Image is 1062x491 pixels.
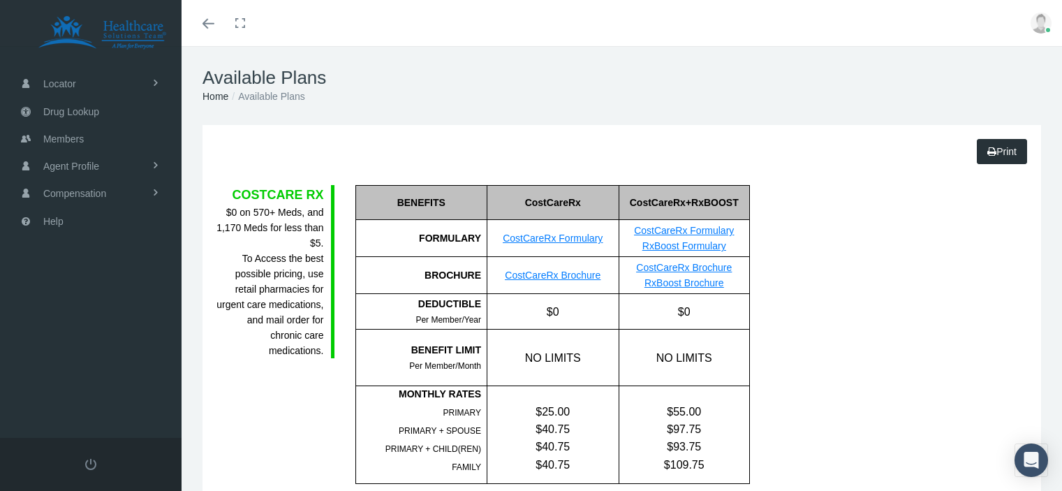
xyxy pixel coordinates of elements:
span: Help [43,208,64,235]
span: Per Member/Year [415,315,481,325]
div: COSTCARE RX [216,185,324,205]
span: Compensation [43,180,106,207]
div: $40.75 [487,438,619,455]
div: $93.75 [619,438,750,455]
div: $109.75 [619,456,750,474]
a: Print [977,139,1027,164]
div: NO LIMITS [619,330,750,386]
a: RxBoost Brochure [644,277,724,288]
div: CostCareRx [487,185,619,220]
div: BROCHURE [355,257,487,294]
span: Drug Lookup [43,98,99,125]
h1: Available Plans [202,67,1041,89]
div: CostCareRx+RxBOOST [619,185,750,220]
div: NO LIMITS [487,330,619,386]
span: Locator [43,71,76,97]
div: $0 on 570+ Meds, and 1,170 Meds for less than $5. To Access the best possible pricing, use retail... [216,205,324,358]
span: Per Member/Month [409,361,481,371]
div: $0 [487,294,619,329]
div: MONTHLY RATES [356,386,482,402]
a: RxBoost Formulary [642,240,726,251]
div: $25.00 [487,403,619,420]
div: $40.75 [487,456,619,474]
span: PRIMARY + SPOUSE [399,426,481,436]
div: BENEFITS [355,185,487,220]
div: Open Intercom Messenger [1015,444,1048,477]
div: $0 [619,294,750,329]
span: PRIMARY + CHILD(REN) [385,444,481,454]
a: CostCareRx Brochure [505,270,600,281]
span: Agent Profile [43,153,99,179]
div: FORMULARY [355,220,487,257]
a: Home [202,91,228,102]
span: Members [43,126,84,152]
li: Available Plans [228,89,304,104]
div: BENEFIT LIMIT [356,342,482,358]
div: $40.75 [487,420,619,438]
img: user-placeholder.jpg [1031,13,1052,34]
span: PRIMARY [443,408,481,418]
a: CostCareRx Formulary [634,225,734,236]
img: HEALTHCARE SOLUTIONS TEAM, LLC [18,15,186,50]
a: CostCareRx Formulary [503,233,603,244]
a: CostCareRx Brochure [636,262,732,273]
div: $55.00 [619,403,750,420]
span: FAMILY [452,462,481,472]
div: $97.75 [619,420,750,438]
div: DEDUCTIBLE [356,296,482,312]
